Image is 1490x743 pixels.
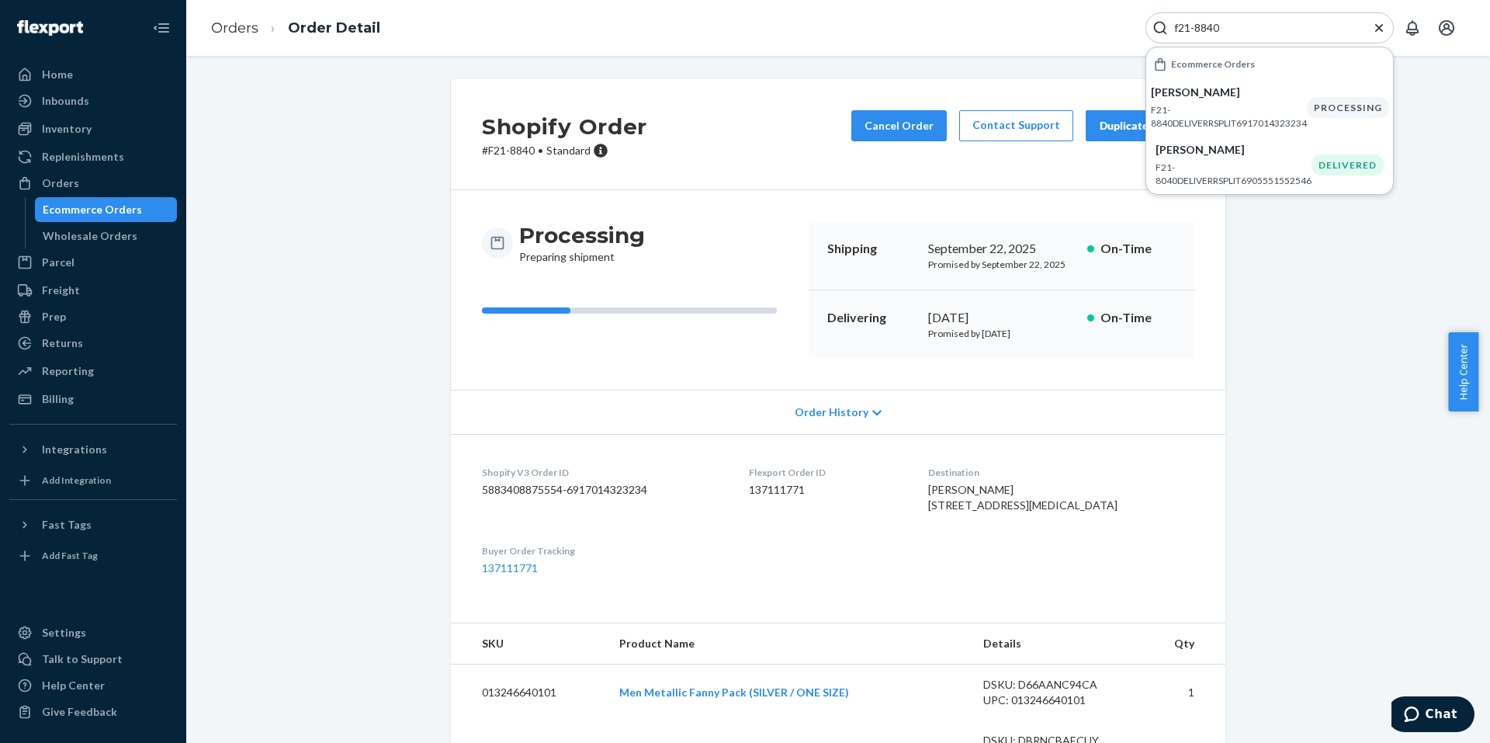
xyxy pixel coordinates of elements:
a: Inbounds [9,89,177,113]
button: Close Navigation [146,12,177,43]
button: Cancel Order [851,110,947,141]
div: Home [42,67,73,82]
div: Preparing shipment [519,221,645,265]
td: 013246640101 [451,665,607,721]
dt: Shopify V3 Order ID [482,466,724,479]
a: Orders [9,171,177,196]
dt: Destination [928,466,1194,479]
button: Open notifications [1397,12,1428,43]
span: [PERSON_NAME] [STREET_ADDRESS][MEDICAL_DATA] [928,483,1117,512]
button: Help Center [1448,332,1478,411]
button: Open account menu [1431,12,1462,43]
div: Orders [42,175,79,191]
div: UPC: 013246640101 [983,693,1129,708]
a: Reporting [9,359,177,384]
div: Ecommerce Orders [43,202,142,217]
h2: Shopify Order [482,110,647,143]
dd: 137111771 [749,482,903,498]
td: 1 [1141,665,1225,721]
a: 137111771 [482,561,538,575]
div: Integrations [42,442,107,457]
a: Settings [9,620,177,645]
div: Duplicate Order [1099,118,1181,134]
a: Add Fast Tag [9,543,177,568]
a: Freight [9,278,177,303]
h3: Processing [519,221,645,249]
a: Men Metallic Fanny Pack (SILVER / ONE SIZE) [619,686,849,699]
div: Inventory [42,121,92,137]
div: DSKU: D66AANC94CA [983,677,1129,693]
a: Contact Support [959,110,1073,141]
div: Settings [42,625,86,641]
p: [PERSON_NAME] [1156,142,1312,158]
input: Search Input [1168,20,1359,36]
div: Inbounds [42,93,89,109]
p: F21-8040DELIVERRSPLIT6905551552546 [1156,161,1312,187]
div: Fast Tags [42,517,92,533]
h6: Ecommerce Orders [1171,59,1255,69]
button: Give Feedback [9,700,177,724]
a: Order Detail [288,19,380,36]
div: Prep [42,309,66,325]
th: Product Name [607,623,971,665]
dd: 5883408875554-6917014323234 [482,482,724,498]
div: DELIVERED [1312,155,1384,175]
div: Reporting [42,363,94,379]
div: Billing [42,391,74,407]
p: Promised by September 22, 2025 [928,258,1075,271]
div: Give Feedback [42,704,117,720]
a: Returns [9,331,177,356]
div: Add Fast Tag [42,549,98,562]
p: Shipping [827,240,916,258]
span: • [538,144,543,157]
a: Replenishments [9,144,177,169]
a: Inventory [9,116,177,141]
div: Add Integration [42,474,111,487]
a: Add Integration [9,468,177,493]
p: [PERSON_NAME] [1151,85,1307,100]
a: Ecommerce Orders [35,197,178,222]
div: Returns [42,335,83,351]
div: Help Center [42,678,105,693]
ol: breadcrumbs [199,5,393,51]
div: [DATE] [928,309,1075,327]
div: Parcel [42,255,74,270]
button: Duplicate Order [1086,110,1194,141]
button: Close Search [1371,20,1387,36]
span: Standard [546,144,591,157]
a: Wholesale Orders [35,224,178,248]
img: Flexport logo [17,20,83,36]
p: On-Time [1100,240,1176,258]
button: Integrations [9,437,177,462]
span: Order History [795,404,868,420]
p: On-Time [1100,309,1176,327]
a: Billing [9,387,177,411]
button: Talk to Support [9,647,177,672]
a: Prep [9,304,177,329]
svg: Search Icon [1152,20,1168,36]
th: Details [971,623,1142,665]
div: Replenishments [42,149,124,165]
div: Freight [42,283,80,298]
button: Fast Tags [9,512,177,537]
div: Wholesale Orders [43,228,137,244]
div: PROCESSING [1307,97,1389,118]
p: Delivering [827,309,916,327]
a: Home [9,62,177,87]
a: Orders [211,19,258,36]
div: Talk to Support [42,651,123,667]
iframe: Opens a widget where you can chat to one of our agents [1391,696,1474,735]
p: # F21-8840 [482,143,647,158]
th: Qty [1141,623,1225,665]
p: F21-8840DELIVERRSPLIT6917014323234 [1151,103,1307,130]
a: Parcel [9,250,177,275]
th: SKU [451,623,607,665]
dt: Flexport Order ID [749,466,903,479]
dt: Buyer Order Tracking [482,544,724,557]
p: Promised by [DATE] [928,327,1075,340]
a: Help Center [9,673,177,698]
div: September 22, 2025 [928,240,1075,258]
